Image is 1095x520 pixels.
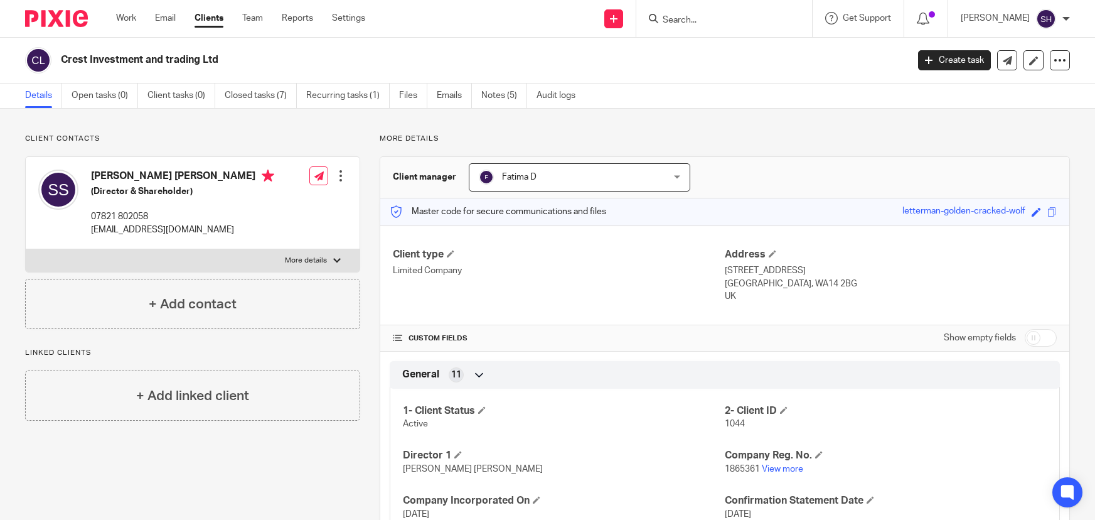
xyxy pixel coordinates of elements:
p: [GEOGRAPHIC_DATA], WA14 2BG [725,278,1057,290]
p: Client contacts [25,134,360,144]
a: Clients [195,12,223,24]
span: Active [403,420,428,428]
span: 11 [451,369,461,381]
a: Team [242,12,263,24]
a: Audit logs [537,84,585,108]
a: Recurring tasks (1) [306,84,390,108]
h4: 1- Client Status [403,404,725,418]
h3: Client manager [393,171,456,183]
h5: (Director & Shareholder) [91,185,274,198]
img: svg%3E [479,170,494,185]
input: Search [661,15,774,26]
p: Limited Company [393,264,725,277]
h4: CUSTOM FIELDS [393,333,725,344]
a: Details [25,84,62,108]
label: Show empty fields [944,332,1016,344]
img: svg%3E [25,47,51,73]
span: [DATE] [403,510,429,519]
img: svg%3E [38,170,78,210]
img: svg%3E [1036,9,1056,29]
h4: Confirmation Statement Date [725,494,1047,507]
h4: Address [725,248,1057,261]
a: View more [762,465,803,474]
h4: Client type [393,248,725,261]
h4: + Add linked client [136,386,249,406]
a: Email [155,12,176,24]
p: [STREET_ADDRESS] [725,264,1057,277]
a: Work [116,12,136,24]
span: 1865361 [725,465,760,474]
a: Open tasks (0) [72,84,138,108]
h4: Company Incorporated On [403,494,725,507]
span: Get Support [843,14,891,23]
p: [PERSON_NAME] [961,12,1030,24]
h4: 2- Client ID [725,404,1047,418]
h4: Director 1 [403,449,725,462]
a: Create task [918,50,991,70]
a: Closed tasks (7) [225,84,297,108]
span: [PERSON_NAME] [PERSON_NAME] [403,465,543,474]
p: More details [380,134,1070,144]
h4: [PERSON_NAME] [PERSON_NAME] [91,170,274,185]
a: Notes (5) [481,84,527,108]
h2: Crest Investment and trading Ltd [61,53,732,67]
a: Client tasks (0) [147,84,215,108]
i: Primary [262,170,274,182]
span: 1044 [725,420,745,428]
a: Emails [437,84,472,108]
p: Linked clients [25,348,360,358]
p: Master code for secure communications and files [390,205,606,218]
a: Files [399,84,427,108]
img: Pixie [25,10,88,27]
h4: + Add contact [149,295,237,314]
p: UK [725,290,1057,303]
p: [EMAIL_ADDRESS][DOMAIN_NAME] [91,224,274,236]
p: 07821 802058 [91,210,274,223]
span: General [402,368,439,381]
a: Reports [282,12,313,24]
h4: Company Reg. No. [725,449,1047,462]
p: More details [285,256,327,266]
div: letterman-golden-cracked-wolf [902,205,1025,219]
span: Fatima D [502,173,537,181]
a: Settings [332,12,365,24]
span: [DATE] [725,510,751,519]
